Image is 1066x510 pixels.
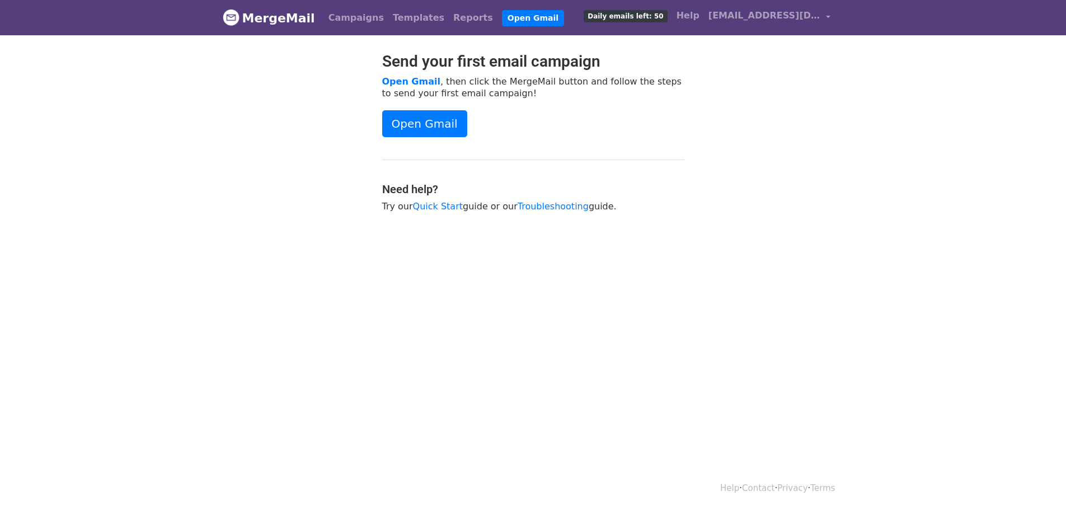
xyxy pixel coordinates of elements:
p: , then click the MergeMail button and follow the steps to send your first email campaign! [382,76,684,99]
a: Help [672,4,704,27]
h2: Send your first email campaign [382,52,684,71]
a: Help [720,483,739,493]
p: Try our guide or our guide. [382,200,684,212]
a: Reports [449,7,497,29]
a: [EMAIL_ADDRESS][DOMAIN_NAME] [704,4,835,31]
a: MergeMail [223,6,315,30]
a: Terms [810,483,835,493]
a: Open Gmail [382,76,440,87]
a: Campaigns [324,7,388,29]
a: Open Gmail [382,110,467,137]
a: Templates [388,7,449,29]
a: Privacy [777,483,807,493]
span: [EMAIL_ADDRESS][DOMAIN_NAME] [708,9,820,22]
a: Quick Start [413,201,463,212]
a: Contact [742,483,774,493]
a: Daily emails left: 50 [579,4,671,27]
h4: Need help? [382,183,684,196]
img: MergeMail logo [223,9,240,26]
span: Daily emails left: 50 [584,10,667,22]
a: Troubleshooting [518,201,589,212]
a: Open Gmail [502,10,564,26]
